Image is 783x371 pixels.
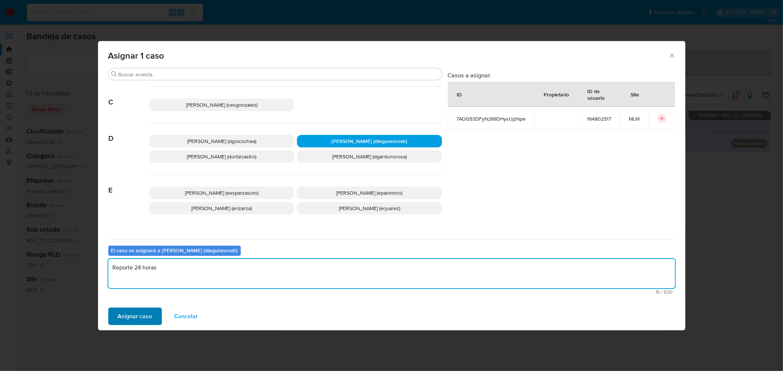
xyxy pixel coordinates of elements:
div: Propietario [535,85,578,103]
span: C [108,87,149,107]
span: D [108,123,149,143]
span: 7AOG53DFyN2II9DHysUjzNpe [457,115,526,122]
div: [PERSON_NAME] (dortizcastro) [149,150,294,163]
span: Asignar 1 caso [108,51,669,60]
h3: Casos a asignar: [448,71,675,79]
textarea: Reporte 24 horas [108,259,675,288]
button: icon-button [657,114,666,123]
span: Cancelar [174,308,198,324]
span: [PERSON_NAME] (dlagunesrodr) [331,137,407,145]
div: [PERSON_NAME] (erjuarez) [297,202,442,214]
b: El caso se asignará a [PERSON_NAME] (dlagunesrodr) [111,247,238,254]
button: Buscar [111,71,117,77]
div: Site [622,85,648,103]
div: ID de usuario [579,82,620,106]
span: MLM [629,115,640,122]
button: Cerrar ventana [668,52,675,59]
input: Buscar analista [119,71,439,78]
span: E [108,175,149,195]
div: [PERSON_NAME] (dgardunorosa) [297,150,442,163]
span: [PERSON_NAME] (dortizcastro) [187,153,256,160]
div: assign-modal [98,41,685,330]
span: [PERSON_NAME] (erjuarez) [339,205,400,212]
span: 164802517 [587,115,612,122]
div: [PERSON_NAME] (epalomino) [297,187,442,199]
span: [PERSON_NAME] (erizarza) [191,205,252,212]
div: [PERSON_NAME] (erizarza) [149,202,294,214]
span: [PERSON_NAME] (epalomino) [336,189,402,196]
span: Máximo 500 caracteres [110,290,673,294]
span: [PERSON_NAME] (eesparzasoto) [185,189,258,196]
button: Cancelar [165,308,208,325]
span: [PERSON_NAME] (dgoicochea) [187,137,256,145]
span: [PERSON_NAME] (dgardunorosa) [332,153,407,160]
div: [PERSON_NAME] (eesparzasoto) [149,187,294,199]
div: [PERSON_NAME] (dgoicochea) [149,135,294,147]
span: [PERSON_NAME] (cesgonzalez) [186,101,257,109]
div: [PERSON_NAME] (dlagunesrodr) [297,135,442,147]
div: ID [448,85,471,103]
button: Asignar caso [108,308,162,325]
div: [PERSON_NAME] (cesgonzalez) [149,99,294,111]
span: Asignar caso [118,308,152,324]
